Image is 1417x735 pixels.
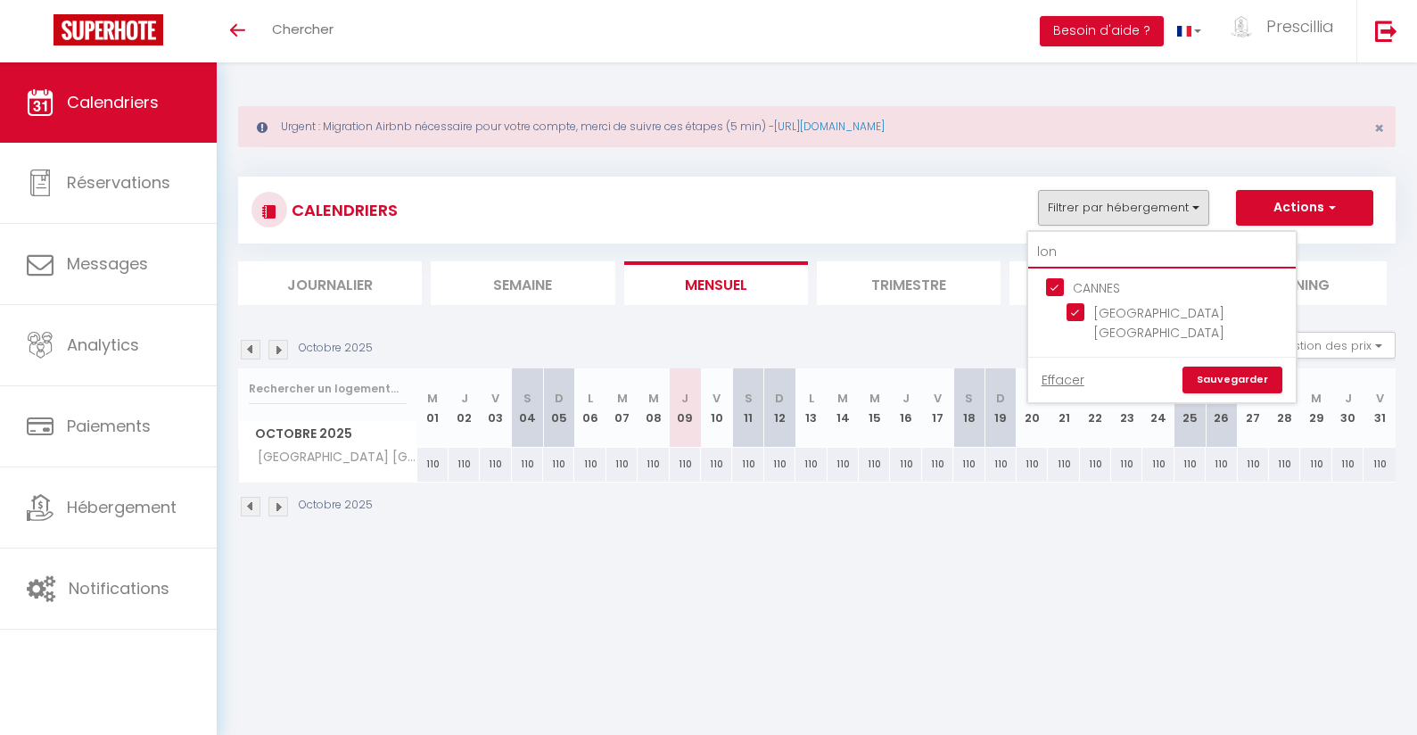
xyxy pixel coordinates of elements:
abbr: S [523,390,531,407]
abbr: L [1250,390,1256,407]
div: 110 [859,448,890,481]
a: Sauvegarder [1182,367,1282,393]
div: 110 [417,448,449,481]
th: 25 [1174,368,1206,448]
th: 06 [574,368,606,448]
img: logout [1375,20,1397,42]
abbr: M [1090,390,1100,407]
abbr: D [775,390,784,407]
th: 13 [795,368,827,448]
abbr: S [965,390,973,407]
div: 110 [670,448,701,481]
abbr: V [1155,390,1163,407]
div: 110 [1174,448,1206,481]
span: Réservations [67,171,170,194]
span: Chercher [272,20,334,38]
th: 29 [1300,368,1331,448]
li: Trimestre [817,261,1001,305]
span: Octobre 2025 [239,421,416,447]
th: 27 [1238,368,1269,448]
abbr: M [837,390,848,407]
span: Hébergement [67,496,177,518]
div: 110 [574,448,606,481]
div: 110 [1269,448,1300,481]
th: 23 [1111,368,1142,448]
div: 110 [890,448,921,481]
div: 110 [1300,448,1331,481]
th: 05 [543,368,574,448]
span: Prescillia [1266,15,1334,37]
th: 09 [670,368,701,448]
th: 02 [449,368,480,448]
div: 110 [1111,448,1142,481]
abbr: S [1186,390,1194,407]
input: Rechercher un logement... [1028,236,1296,268]
div: Filtrer par hébergement [1026,230,1298,404]
th: 26 [1206,368,1237,448]
abbr: D [1217,390,1226,407]
div: 110 [795,448,827,481]
img: Super Booking [54,14,163,45]
span: Analytics [67,334,139,356]
th: 28 [1269,368,1300,448]
th: 16 [890,368,921,448]
abbr: J [681,390,688,407]
th: 31 [1363,368,1396,448]
button: Actions [1236,190,1373,226]
span: Calendriers [67,91,159,113]
div: 110 [1238,448,1269,481]
div: 110 [1017,448,1048,481]
div: 110 [922,448,953,481]
th: 17 [922,368,953,448]
abbr: M [1280,390,1290,407]
th: 03 [480,368,511,448]
abbr: D [996,390,1005,407]
button: Filtrer par hébergement [1038,190,1209,226]
th: 20 [1017,368,1048,448]
div: 110 [732,448,763,481]
div: 110 [701,448,732,481]
abbr: J [1124,390,1131,407]
th: 10 [701,368,732,448]
div: Urgent : Migration Airbnb nécessaire pour votre compte, merci de suivre ces étapes (5 min) - [238,106,1396,147]
th: 18 [953,368,984,448]
abbr: M [648,390,659,407]
div: 110 [953,448,984,481]
th: 14 [828,368,859,448]
abbr: M [427,390,438,407]
p: Octobre 2025 [299,340,373,357]
div: 110 [1332,448,1363,481]
th: 22 [1080,368,1111,448]
th: 08 [638,368,669,448]
div: 110 [1363,448,1396,481]
img: ... [1228,16,1255,37]
abbr: M [1059,390,1069,407]
abbr: V [934,390,942,407]
abbr: J [461,390,468,407]
div: 110 [512,448,543,481]
div: 110 [1142,448,1174,481]
abbr: L [1030,390,1035,407]
li: Mensuel [624,261,808,305]
abbr: M [869,390,880,407]
h3: CALENDRIERS [287,190,398,230]
div: 110 [1048,448,1079,481]
p: Octobre 2025 [299,497,373,514]
abbr: L [809,390,814,407]
abbr: L [588,390,593,407]
button: Besoin d'aide ? [1040,16,1164,46]
th: 04 [512,368,543,448]
abbr: J [1345,390,1352,407]
button: Close [1374,120,1384,136]
a: Effacer [1042,370,1084,390]
span: Paiements [67,415,151,437]
th: 01 [417,368,449,448]
div: 110 [828,448,859,481]
abbr: V [1376,390,1384,407]
input: Rechercher un logement... [249,373,407,405]
div: 110 [606,448,638,481]
th: 24 [1142,368,1174,448]
abbr: V [491,390,499,407]
abbr: J [902,390,910,407]
div: 110 [638,448,669,481]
